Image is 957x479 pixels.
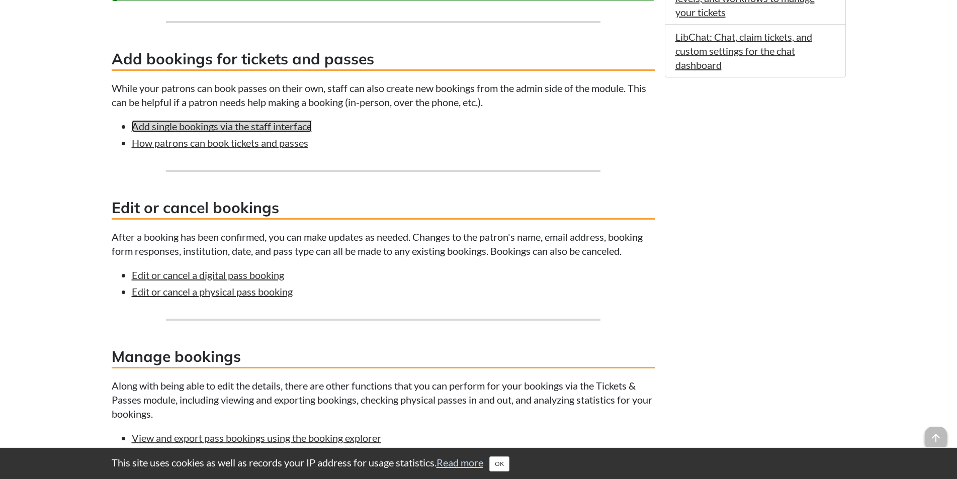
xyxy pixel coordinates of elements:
a: View and export pass bookings using the booking explorer [132,432,381,444]
a: Read more [437,456,483,468]
span: arrow_upward [925,427,947,449]
a: LibChat: Chat, claim tickets, and custom settings for the chat dashboard [675,31,812,71]
div: This site uses cookies as well as records your IP address for usage statistics. [102,455,856,471]
p: Along with being able to edit the details, there are other functions that you can perform for you... [112,378,655,421]
button: Close [489,456,509,471]
a: How patrons can book tickets and passes [132,137,308,149]
h3: Add bookings for tickets and passes [112,48,655,71]
h3: Edit or cancel bookings [112,197,655,220]
p: While your patrons can book passes on their own, staff can also create new bookings from the admi... [112,81,655,109]
a: Edit or cancel a physical pass booking [132,285,293,298]
a: Add single bookings via the staff interface [132,120,312,132]
p: After a booking has been confirmed, you can make updates as needed. Changes to the patron's name,... [112,230,655,258]
a: arrow_upward [925,428,947,440]
h3: Manage bookings [112,346,655,368]
a: Edit or cancel a digital pass booking [132,269,284,281]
